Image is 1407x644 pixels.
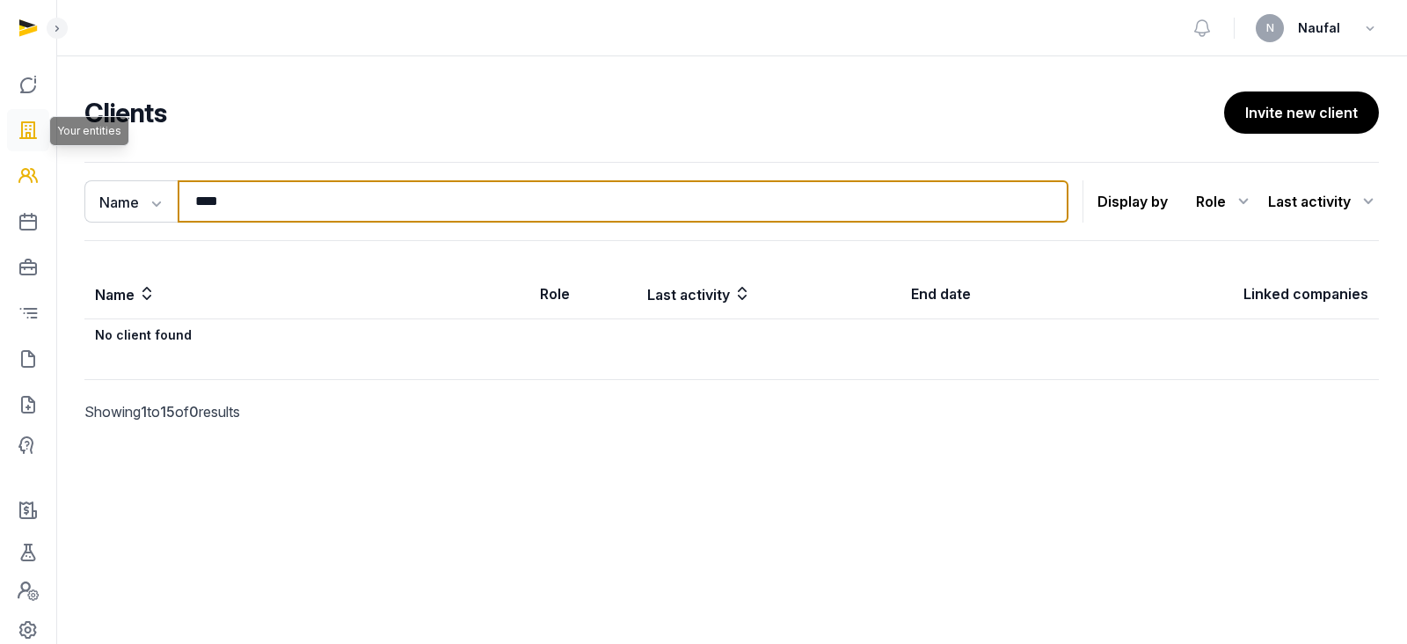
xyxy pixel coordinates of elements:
span: 0 [189,403,199,421]
span: N [1266,23,1274,33]
td: No client found [84,319,529,351]
span: Your entities [57,124,121,138]
th: Role [529,269,637,319]
p: Showing to of results [84,380,387,443]
div: Last activity [1268,187,1379,216]
div: Role [1196,187,1254,216]
h2: Clients [84,97,1217,128]
span: 15 [160,403,175,421]
th: Last activity [637,269,900,319]
th: Name [84,269,529,319]
span: Naufal [1298,18,1340,39]
span: 1 [141,403,147,421]
p: Display by [1097,187,1168,216]
th: End date [900,269,1071,319]
button: N [1256,14,1284,42]
th: Linked companies [1071,269,1379,319]
button: Invite new client [1224,91,1379,134]
button: Name [84,180,178,223]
